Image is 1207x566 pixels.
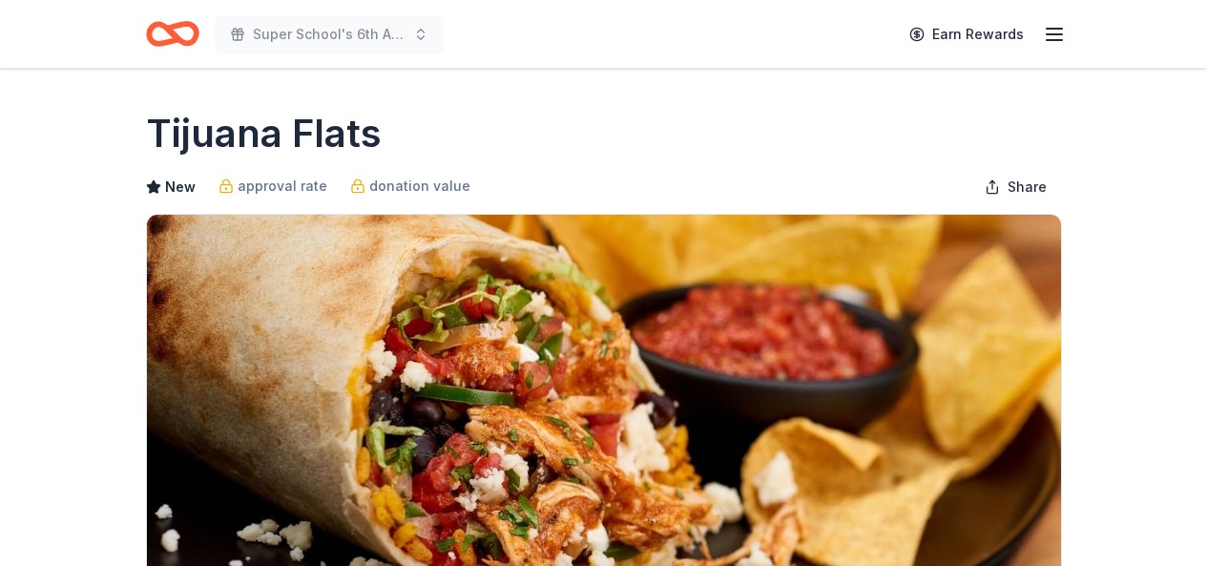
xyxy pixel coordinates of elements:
button: Super School's 6th Annual Casino Night [215,15,444,53]
h1: Tijuana Flats [146,107,382,160]
a: Home [146,11,199,56]
button: Share [969,168,1062,206]
span: approval rate [238,175,327,198]
a: Earn Rewards [898,17,1035,52]
a: approval rate [219,175,327,198]
span: New [165,176,196,199]
span: donation value [369,175,470,198]
span: Share [1008,176,1047,199]
a: donation value [350,175,470,198]
span: Super School's 6th Annual Casino Night [253,23,406,46]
